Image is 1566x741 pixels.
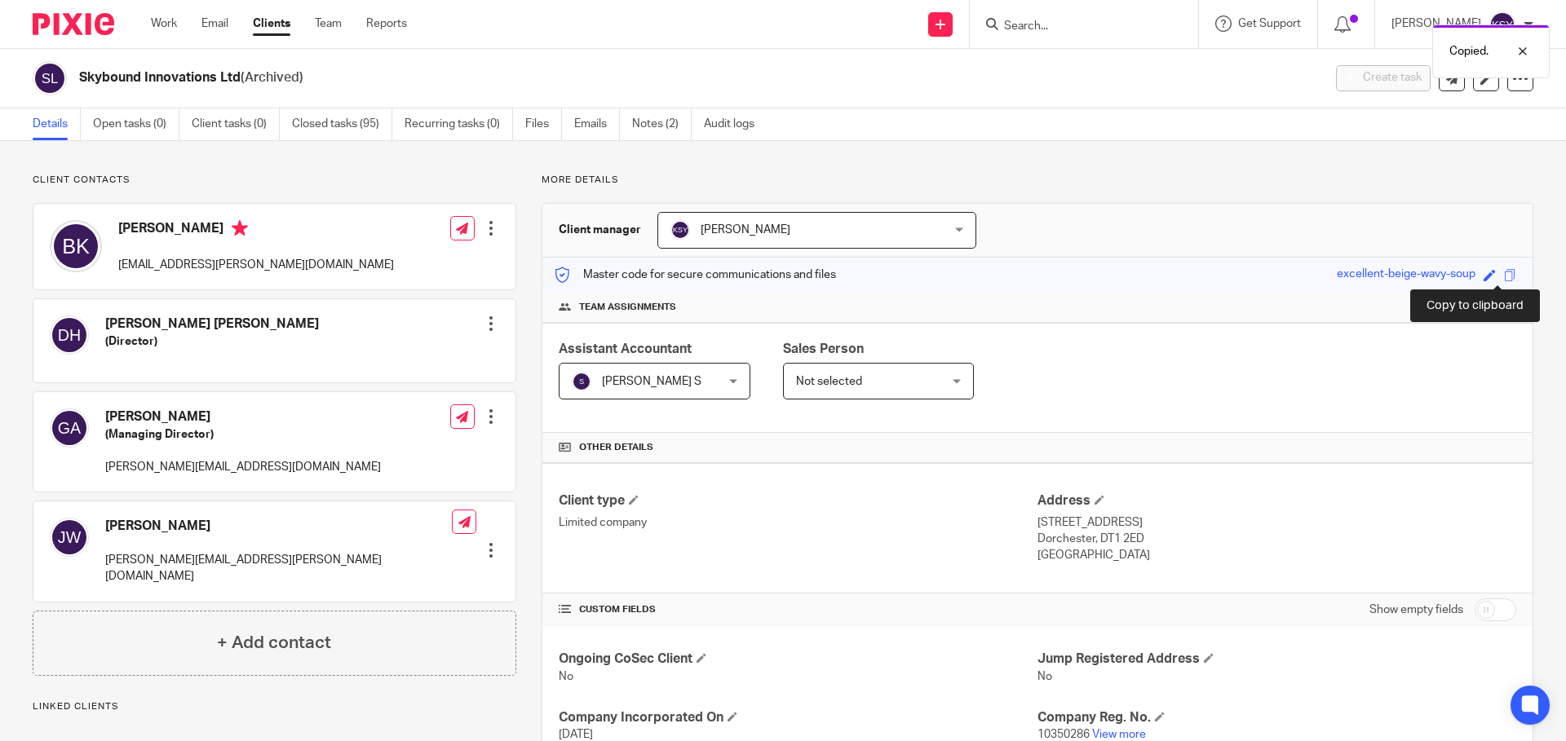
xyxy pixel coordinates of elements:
[33,108,81,140] a: Details
[559,671,573,682] span: No
[525,108,562,140] a: Files
[701,224,790,236] span: [PERSON_NAME]
[232,220,248,236] i: Primary
[405,108,513,140] a: Recurring tasks (0)
[105,459,381,475] p: [PERSON_NAME][EMAIL_ADDRESS][DOMAIN_NAME]
[1092,729,1146,740] a: View more
[1037,492,1516,509] h4: Address
[1449,43,1489,60] p: Copied.
[79,69,1065,86] h2: Skybound Innovations Ltd
[555,267,836,283] p: Master code for secure communications and files
[1037,514,1516,531] p: [STREET_ADDRESS]
[118,257,394,273] p: [EMAIL_ADDRESS][PERSON_NAME][DOMAIN_NAME]
[33,13,114,35] img: Pixie
[559,222,641,238] h3: Client manager
[33,174,516,187] p: Client contacts
[192,108,280,140] a: Client tasks (0)
[542,174,1533,187] p: More details
[1337,266,1475,284] div: excellent-beige-wavy-soup
[1037,531,1516,547] p: Dorchester, DT1 2ED
[315,15,342,32] a: Team
[93,108,179,140] a: Open tasks (0)
[574,108,620,140] a: Emails
[105,333,319,350] h5: (Director)
[670,220,690,240] img: svg%3E
[559,342,692,355] span: Assistant Accountant
[559,709,1037,726] h4: Company Incorporated On
[1037,729,1090,740] span: 10350286
[579,301,676,314] span: Team assignments
[50,518,89,557] img: svg%3E
[241,71,303,84] span: (Archived)
[632,108,692,140] a: Notes (2)
[1037,651,1516,668] h4: Jump Registered Address
[559,492,1037,509] h4: Client type
[602,376,701,387] span: [PERSON_NAME] S
[50,315,89,355] img: svg%3E
[704,108,767,140] a: Audit logs
[118,220,394,240] h4: [PERSON_NAME]
[1336,65,1431,91] button: Create task
[1037,671,1052,682] span: No
[217,630,331,655] h4: + Add contact
[796,376,862,387] span: Not selected
[783,342,864,355] span: Sales Person
[559,729,593,740] span: [DATE]
[105,315,319,333] h4: [PERSON_NAME] [PERSON_NAME]
[201,15,228,32] a: Email
[253,15,290,32] a: Clients
[105,426,381,443] h5: (Managing Director)
[105,518,452,535] h4: [PERSON_NAME]
[50,220,102,272] img: svg%3E
[1489,11,1515,37] img: svg%3E
[559,603,1037,616] h4: CUSTOM FIELDS
[559,651,1037,668] h4: Ongoing CoSec Client
[579,441,653,454] span: Other details
[33,61,67,95] img: svg%3E
[1037,547,1516,563] p: [GEOGRAPHIC_DATA]
[292,108,392,140] a: Closed tasks (95)
[572,372,591,391] img: svg%3E
[105,552,452,585] p: [PERSON_NAME][EMAIL_ADDRESS][PERSON_NAME][DOMAIN_NAME]
[105,408,381,426] h4: [PERSON_NAME]
[50,408,89,448] img: svg%3E
[33,700,516,713] p: Linked clients
[151,15,177,32] a: Work
[1369,602,1463,618] label: Show empty fields
[366,15,407,32] a: Reports
[1037,709,1516,726] h4: Company Reg. No.
[559,514,1037,531] p: Limited company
